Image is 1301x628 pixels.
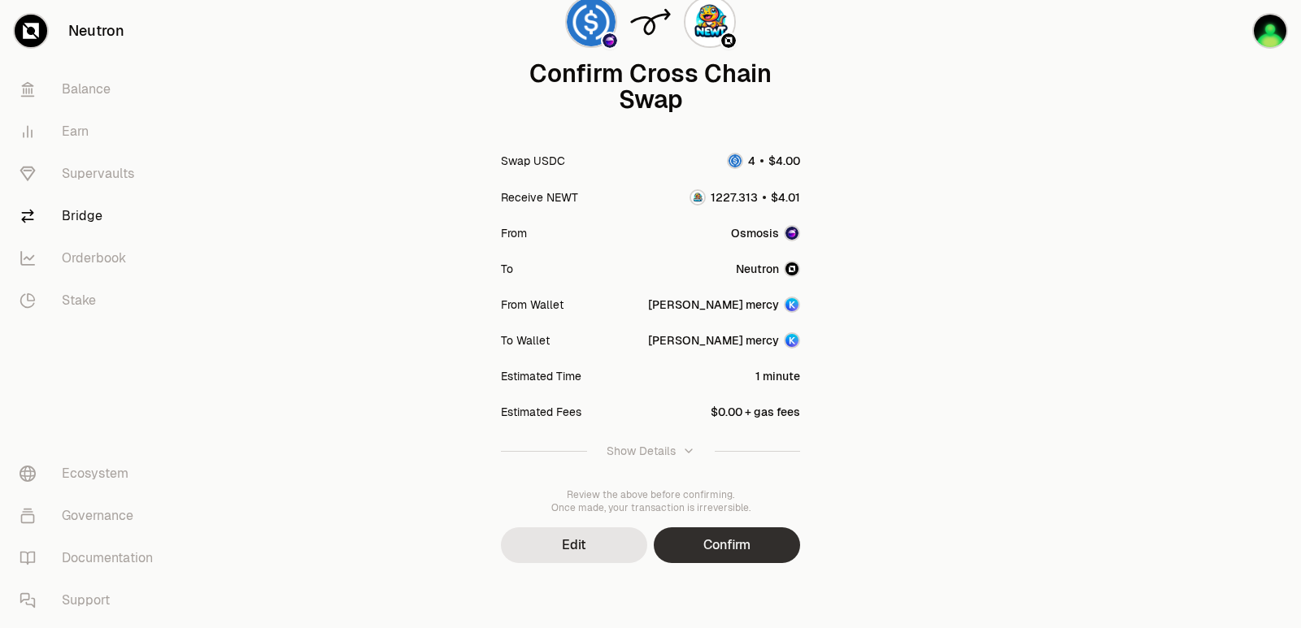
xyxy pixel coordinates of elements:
a: Supervaults [7,153,176,195]
img: Osmosis Logo [785,227,798,240]
div: Review the above before confirming. Once made, your transaction is irreversible. [501,488,800,514]
a: Documentation [7,537,176,579]
img: NEWT Logo [691,191,704,204]
button: Show Details [501,430,800,472]
div: Estimated Fees [501,404,581,420]
button: Confirm [654,527,800,563]
button: [PERSON_NAME] mercyAccount Image [648,332,800,349]
div: To Wallet [501,332,550,349]
a: Ecosystem [7,453,176,495]
a: Orderbook [7,237,176,279]
img: Neutron Logo [785,262,798,275]
button: [PERSON_NAME] mercyAccount Image [648,297,800,313]
img: Osmosis Logo [603,33,617,48]
div: Show Details [607,443,676,459]
img: USDC Logo [729,154,742,167]
div: [PERSON_NAME] mercy [648,297,779,313]
div: Receive NEWT [501,189,578,206]
img: Account Image [785,334,798,347]
span: Osmosis [731,225,779,241]
div: Swap USDC [501,153,565,169]
div: From [501,225,527,241]
div: [PERSON_NAME] mercy [648,332,779,349]
a: Bridge [7,195,176,237]
div: From Wallet [501,297,563,313]
a: Governance [7,495,176,537]
a: Earn [7,110,176,153]
button: Edit [501,527,647,563]
img: Neutron Logo [721,33,736,48]
div: $0.00 + gas fees [711,404,800,420]
div: Estimated Time [501,368,581,384]
div: 1 minute [755,368,800,384]
a: Balance [7,68,176,110]
img: Account Image [785,298,798,311]
a: Support [7,579,176,622]
div: Confirm Cross Chain Swap [501,61,800,113]
div: To [501,261,513,277]
span: Neutron [736,261,779,277]
a: Stake [7,279,176,322]
img: sandy mercy [1254,15,1286,47]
